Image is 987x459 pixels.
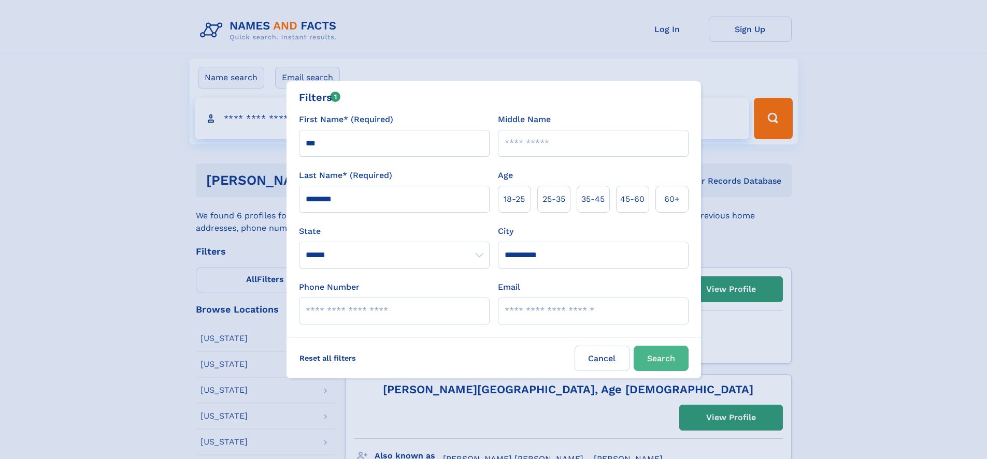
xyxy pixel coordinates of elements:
[293,346,363,371] label: Reset all filters
[634,346,689,371] button: Search
[299,113,393,126] label: First Name* (Required)
[620,193,645,205] span: 45‑60
[498,281,520,293] label: Email
[498,225,513,238] label: City
[299,281,360,293] label: Phone Number
[542,193,565,205] span: 25‑35
[498,113,551,126] label: Middle Name
[581,193,605,205] span: 35‑45
[575,346,630,371] label: Cancel
[299,225,490,238] label: State
[664,193,680,205] span: 60+
[498,169,513,182] label: Age
[299,90,341,105] div: Filters
[299,169,392,182] label: Last Name* (Required)
[504,193,525,205] span: 18‑25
